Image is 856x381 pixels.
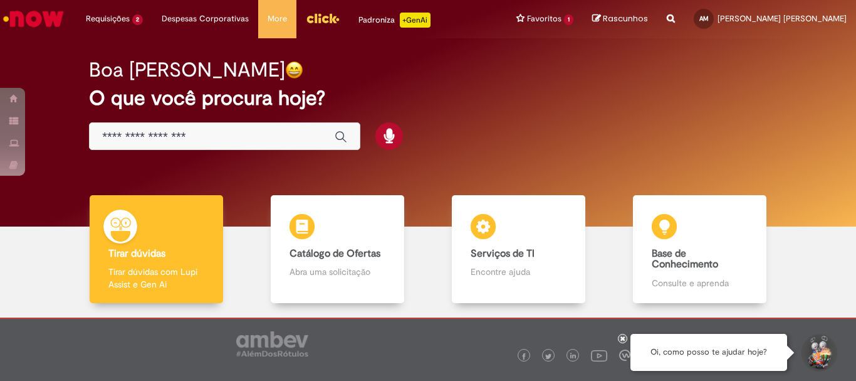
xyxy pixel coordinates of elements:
img: logo_footer_twitter.png [545,353,551,360]
div: Oi, como posso te ajudar hoje? [630,334,787,371]
span: [PERSON_NAME] [PERSON_NAME] [718,13,847,24]
b: Tirar dúvidas [108,247,165,260]
span: Requisições [86,13,130,25]
a: Base de Conhecimento Consulte e aprenda [609,195,790,304]
span: More [268,13,287,25]
img: logo_footer_linkedin.png [570,353,577,360]
p: +GenAi [400,13,431,28]
p: Abra uma solicitação [290,266,385,278]
b: Serviços de TI [471,247,535,260]
span: Rascunhos [603,13,648,24]
img: ServiceNow [1,6,66,31]
img: logo_footer_workplace.png [619,350,630,361]
span: Favoritos [527,13,561,25]
span: AM [699,14,709,23]
b: Catálogo de Ofertas [290,247,380,260]
a: Serviços de TI Encontre ajuda [428,195,609,304]
h2: O que você procura hoje? [89,87,767,109]
a: Catálogo de Ofertas Abra uma solicitação [247,195,428,304]
img: happy-face.png [285,61,303,79]
img: logo_footer_ambev_rotulo_gray.png [236,331,308,357]
span: 1 [564,14,573,25]
img: logo_footer_youtube.png [591,347,607,363]
img: logo_footer_facebook.png [521,353,527,360]
span: Despesas Corporativas [162,13,249,25]
p: Consulte e aprenda [652,277,747,289]
h2: Boa [PERSON_NAME] [89,59,285,81]
a: Tirar dúvidas Tirar dúvidas com Lupi Assist e Gen Ai [66,195,247,304]
button: Iniciar Conversa de Suporte [800,334,837,372]
p: Encontre ajuda [471,266,566,278]
div: Padroniza [358,13,431,28]
a: Rascunhos [592,13,648,25]
span: 2 [132,14,143,25]
b: Base de Conhecimento [652,247,718,271]
p: Tirar dúvidas com Lupi Assist e Gen Ai [108,266,204,291]
img: click_logo_yellow_360x200.png [306,9,340,28]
